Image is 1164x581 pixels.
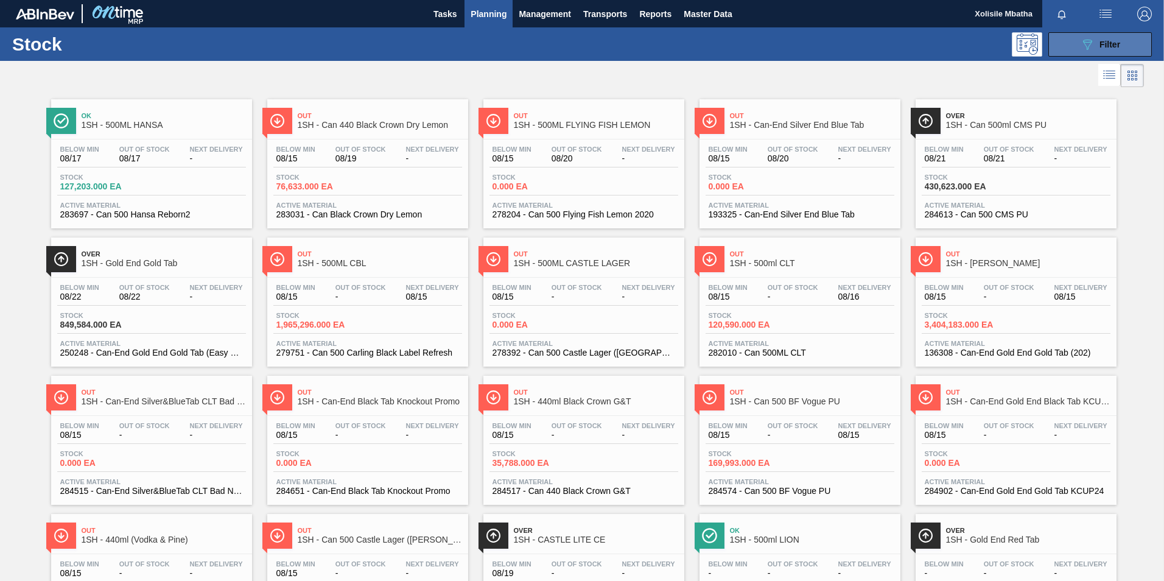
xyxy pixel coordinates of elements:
span: Next Delivery [190,560,243,568]
span: 08/16 [838,292,891,301]
span: Below Min [60,284,99,291]
span: Next Delivery [838,422,891,429]
span: Below Min [709,146,748,153]
span: - [1054,569,1107,578]
span: Out Of Stock [119,422,170,429]
a: ÍconeOut1SH - Can 440 Black Crown Dry LemonBelow Min08/15Out Of Stock08/19Next Delivery-Stock76,6... [258,90,474,228]
span: Next Delivery [406,284,459,291]
span: Active Material [276,202,459,209]
span: - [119,431,170,440]
span: Planning [471,7,507,21]
span: - [622,154,675,163]
span: Below Min [276,560,315,568]
span: Active Material [60,478,243,485]
a: ÍconeOut1SH - Can-End Black Tab Knockout PromoBelow Min08/15Out Of Stock-Next Delivery-Stock0.000... [258,367,474,505]
span: Stock [493,312,578,319]
span: 1SH - Gold End Gold Tab [82,259,246,268]
span: 0.000 EA [709,182,794,191]
span: Out Of Stock [119,146,170,153]
span: Stock [493,450,578,457]
span: Stock [709,450,794,457]
span: Out [82,527,246,534]
a: ÍconeOut1SH - [PERSON_NAME]Below Min08/15Out Of Stock-Next Delivery08/15Stock3,404,183.000 EAActi... [906,228,1123,367]
button: Notifications [1042,5,1081,23]
span: Next Delivery [1054,146,1107,153]
span: Out [730,112,894,119]
span: Below Min [493,422,531,429]
a: ÍconeOk1SH - 500ML HANSABelow Min08/17Out Of Stock08/17Next Delivery-Stock127,203.000 EAActive Ma... [42,90,258,228]
span: - [984,292,1034,301]
span: Out [514,112,678,119]
span: 08/15 [493,292,531,301]
span: 1SH - Can-End Silver&BlueTab CLT Bad News Bingo [82,397,246,406]
span: 08/22 [119,292,170,301]
span: Out [298,112,462,119]
span: Below Min [276,146,315,153]
span: Stock [925,450,1010,457]
span: 279751 - Can 500 Carling Black Label Refresh [276,348,459,357]
img: Ícone [702,113,717,129]
span: 1SH - 500ml LION [730,535,894,544]
span: Below Min [709,284,748,291]
span: Active Material [276,478,459,485]
span: Stock [709,174,794,181]
span: Active Material [493,478,675,485]
span: Management [519,7,571,21]
span: 1SH - 440ml Black Crown G&T [514,397,678,406]
img: Ícone [918,113,933,129]
span: 08/15 [709,154,748,163]
span: Stock [276,174,362,181]
span: Out Of Stock [335,284,386,291]
span: 08/15 [276,569,315,578]
a: ÍconeOut1SH - 500ml CLTBelow Min08/15Out Of Stock-Next Delivery08/16Stock120,590.000 EAActive Mat... [690,228,906,367]
span: Filter [1099,40,1120,49]
span: 08/21 [925,154,964,163]
span: Stock [60,174,145,181]
span: Next Delivery [622,146,675,153]
div: Card Vision [1121,64,1144,87]
span: Next Delivery [190,422,243,429]
img: Ícone [918,252,933,267]
span: Out Of Stock [768,284,818,291]
span: Out Of Stock [984,422,1034,429]
span: Out [298,250,462,258]
span: 1SH - 500ML CBL [298,259,462,268]
span: Below Min [925,560,964,568]
span: Stock [925,174,1010,181]
a: ÍconeOut1SH - 500ML FLYING FISH LEMONBelow Min08/15Out Of Stock08/20Next Delivery-Stock0.000 EAAc... [474,90,690,228]
span: Active Material [709,202,891,209]
img: Ícone [54,252,69,267]
span: - [406,154,459,163]
img: Ícone [54,113,69,129]
span: 0.000 EA [60,459,145,468]
span: 250248 - Can-End Gold End Gold Tab (Easy Pour) [60,348,243,357]
span: 283031 - Can Black Crown Dry Lemon [276,210,459,219]
span: 0.000 EA [276,459,362,468]
span: Out [730,250,894,258]
div: List Vision [1098,64,1121,87]
img: Ícone [54,390,69,405]
span: 08/17 [60,154,99,163]
span: Next Delivery [622,284,675,291]
span: Below Min [925,284,964,291]
span: 1SH - Can 500 Castle Lager (Charles) [298,535,462,544]
span: 08/15 [838,431,891,440]
span: 08/20 [552,154,602,163]
span: Stock [60,450,145,457]
span: Over [946,112,1110,119]
img: Ícone [918,528,933,543]
span: 1SH - Can-End Gold End Black Tab KCUP24 [946,397,1110,406]
span: Out [514,250,678,258]
span: 278392 - Can 500 Castle Lager (Crib) [493,348,675,357]
span: - [1054,154,1107,163]
a: ÍconeOut1SH - Can-End Silver&BlueTab CLT Bad News BingoBelow Min08/15Out Of Stock-Next Delivery-S... [42,367,258,505]
img: Ícone [486,528,501,543]
span: - [406,569,459,578]
a: ÍconeOut1SH - Can-End Gold End Black Tab KCUP24Below Min08/15Out Of Stock-Next Delivery-Stock0.00... [906,367,1123,505]
span: 08/20 [768,154,818,163]
span: Out [946,250,1110,258]
span: - [406,431,459,440]
span: Active Material [60,340,243,347]
span: Out Of Stock [119,560,170,568]
span: 283697 - Can 500 Hansa Reborn2 [60,210,243,219]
